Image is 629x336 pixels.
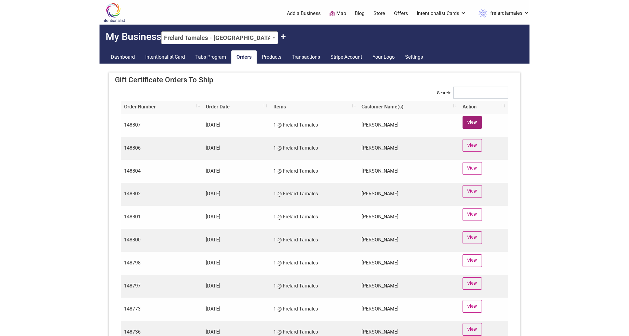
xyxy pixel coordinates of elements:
[270,101,359,114] th: Items: activate to sort column ascending
[463,231,482,244] a: View
[394,10,408,17] a: Offers
[453,87,508,99] input: Search:
[463,162,482,175] a: View
[121,114,203,137] td: 148807
[190,50,231,64] a: Tabs Program
[270,160,359,183] td: 1 @ Frelard Tamales
[203,160,270,183] td: [DATE]
[203,206,270,229] td: [DATE]
[203,275,270,298] td: [DATE]
[203,229,270,252] td: [DATE]
[463,185,482,198] a: View
[373,10,385,17] a: Store
[121,252,203,275] td: 148798
[325,50,367,64] a: Stripe Account
[358,298,459,321] td: [PERSON_NAME]
[358,114,459,137] td: [PERSON_NAME]
[257,50,287,64] a: Products
[99,2,128,22] img: Intentionalist
[121,160,203,183] td: 148804
[463,116,482,129] a: View
[203,101,270,114] th: Order Date: activate to sort column ascending
[463,277,482,290] a: View
[140,50,190,64] a: Intentionalist Card
[121,101,203,114] th: Order Number: activate to sort column ascending
[367,50,400,64] a: Your Logo
[121,206,203,229] td: 148801
[463,300,482,313] a: View
[121,229,203,252] td: 148800
[463,323,482,336] a: View
[231,50,257,64] a: Orders
[106,50,140,64] a: Dashboard
[358,206,459,229] td: [PERSON_NAME]
[287,50,325,64] a: Transactions
[475,8,530,19] a: frelardtamales
[330,10,346,17] a: Map
[100,25,529,44] h2: My Business
[121,183,203,206] td: 148802
[270,252,359,275] td: 1 @ Frelard Tamales
[121,298,203,321] td: 148773
[358,160,459,183] td: [PERSON_NAME]
[358,137,459,160] td: [PERSON_NAME]
[270,206,359,229] td: 1 @ Frelard Tamales
[280,31,286,42] button: Claim Another
[358,101,459,114] th: Customer Name(s): activate to sort column ascending
[437,87,508,104] label: Search:
[358,252,459,275] td: [PERSON_NAME]
[463,208,482,221] a: View
[463,139,482,152] a: View
[115,76,514,84] h4: Gift Certificate Orders To Ship
[203,137,270,160] td: [DATE]
[203,114,270,137] td: [DATE]
[463,254,482,267] a: View
[203,298,270,321] td: [DATE]
[270,114,359,137] td: 1 @ Frelard Tamales
[417,10,467,17] a: Intentionalist Cards
[358,275,459,298] td: [PERSON_NAME]
[270,275,359,298] td: 1 @ Frelard Tamales
[270,183,359,206] td: 1 @ Frelard Tamales
[121,275,203,298] td: 148797
[121,137,203,160] td: 148806
[203,252,270,275] td: [DATE]
[287,10,321,17] a: Add a Business
[358,183,459,206] td: [PERSON_NAME]
[270,137,359,160] td: 1 @ Frelard Tamales
[270,229,359,252] td: 1 @ Frelard Tamales
[400,50,428,64] a: Settings
[270,298,359,321] td: 1 @ Frelard Tamales
[358,229,459,252] td: [PERSON_NAME]
[355,10,365,17] a: Blog
[203,183,270,206] td: [DATE]
[459,101,508,114] th: Action: activate to sort column ascending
